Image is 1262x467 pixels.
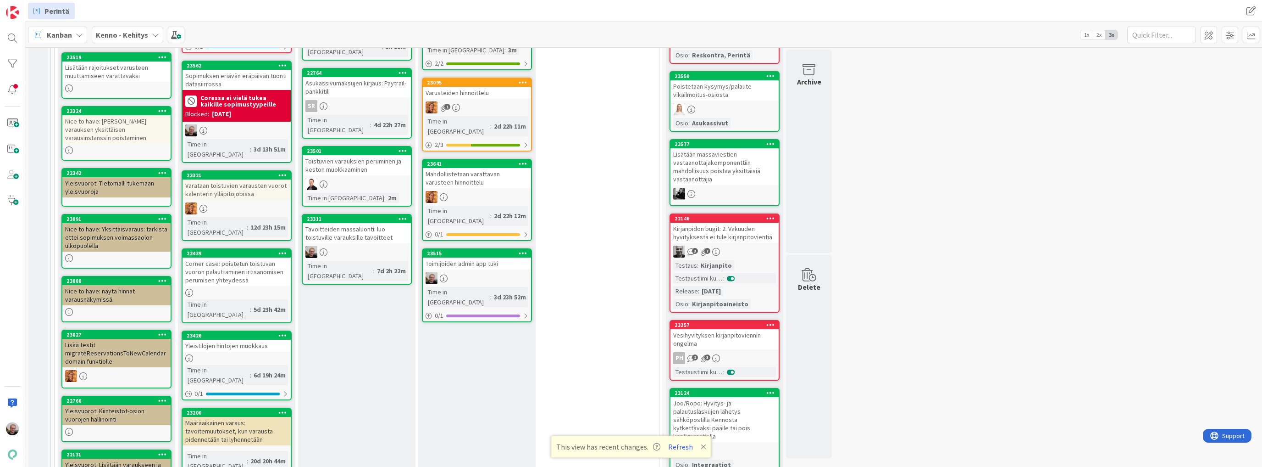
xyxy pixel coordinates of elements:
div: 22766 [66,398,171,404]
div: Time in [GEOGRAPHIC_DATA] [185,217,247,237]
div: 0/1 [423,310,531,321]
div: Testaustiimi kurkkaa [673,367,723,377]
span: 3 [704,354,710,360]
span: 3 [692,248,698,254]
div: 23550Poistetaan kysymys/palaute vikailmoitus-osiosta [670,72,779,101]
div: 23519 [66,54,171,61]
span: : [247,222,248,232]
div: VP [303,178,411,190]
img: Visit kanbanzone.com [6,6,19,19]
div: 23515Toimijoiden admin app tuki [423,249,531,270]
div: TL [423,101,531,113]
div: JH [183,124,291,136]
span: This view has recent changes. [556,441,660,452]
div: Kirjanpito [698,260,734,270]
div: 23439 [187,250,291,257]
div: Mahdollistetaan varattavan varusteen hinnoittelu [423,168,531,188]
span: 0 / 1 [435,230,443,239]
div: 23124 [675,390,779,396]
div: Asukassivumaksujen kirjaus: Paytrail-pankkitili [303,77,411,97]
div: 23439 [183,249,291,258]
div: TL [423,191,531,203]
div: Määräaikainen varaus: tavoitemuutokset, kun varausta pidennetään tai lyhennetään [183,417,291,445]
div: Time in [GEOGRAPHIC_DATA] [426,45,504,55]
div: Toimijoiden admin app tuki [423,258,531,270]
span: : [373,266,375,276]
div: 23257 [675,322,779,328]
div: TL [62,370,171,382]
div: 2/3 [423,139,531,151]
div: JH [670,246,779,258]
div: PH [673,352,685,364]
div: Toistuvien varauksien peruminen ja keston muokkaaminen [303,155,411,175]
span: : [250,370,251,380]
div: Time in [GEOGRAPHIC_DATA] [426,116,490,136]
div: Delete [798,281,820,293]
span: 1x [1080,30,1093,39]
img: SL [673,103,685,115]
div: 23324 [66,108,171,114]
div: 7d 2h 22m [375,266,408,276]
img: KM [673,188,685,200]
div: 23321Varataan toistuvien varausten vuorot kalenterin ylläpitojobissa [183,171,291,200]
button: Refresh [665,441,696,453]
div: Nice to have: Yksittäisvaraus: tarkista ettei sopimuksen voimassaolon ulkopuolella [62,223,171,252]
div: 23095 [427,79,531,86]
span: : [688,118,690,128]
span: 0 / 1 [194,389,203,399]
div: Osio [673,118,688,128]
div: 23550 [670,72,779,80]
div: 23200 [183,409,291,417]
div: 20d 20h 44m [248,456,288,466]
div: 23091Nice to have: Yksittäisvaraus: tarkista ettei sopimuksen voimassaolon ulkopuolella [62,215,171,252]
div: 23641 [427,161,531,167]
div: Time in [GEOGRAPHIC_DATA] [185,139,250,159]
div: 22131 [62,450,171,459]
div: 2d 22h 12m [492,211,528,221]
div: Corner case: poistetun toistuvan vuoron palauttaminen irtisanomisen perumisen yhteydessä [183,258,291,286]
div: 22131 [66,451,171,458]
div: 23562 [187,62,291,69]
div: 4d 22h 27m [371,120,408,130]
div: Sopimuksen eriävän eräpäivän tuonti datasiirrossa [183,70,291,90]
div: Time in [GEOGRAPHIC_DATA] [426,287,490,307]
div: [DATE] [212,109,231,119]
input: Quick Filter... [1127,27,1196,43]
img: JH [673,246,685,258]
div: 23095Varusteiden hinnoittelu [423,79,531,99]
span: : [723,367,725,377]
img: JH [426,272,437,284]
div: KM [670,188,779,200]
div: Kirjanpitoaineisto [690,299,751,309]
div: Release [673,286,698,296]
div: 22766Yleisvuorot: Kiinteistöt-osion vuorojen hallinointi [62,397,171,425]
div: 23321 [183,171,291,180]
div: Reskontra, Perintä [690,50,753,60]
span: Support [19,1,42,12]
div: HJ [670,445,779,457]
span: 2 [692,354,698,360]
div: 23027 [62,331,171,339]
div: 3d 13h 51m [251,144,288,154]
div: 23577 [675,141,779,147]
div: Joo/Ropo: Hyvitys- ja palautuslaskujen lähetys sähköpostilla Kennosta kytkettäväksi päälle tai po... [670,397,779,442]
span: : [490,121,492,131]
div: Blocked: [185,109,209,119]
div: 2m [386,193,399,203]
div: 5d 23h 42m [251,304,288,315]
span: 7 [704,248,710,254]
div: 23257 [670,321,779,329]
div: 23124Joo/Ropo: Hyvitys- ja palautuslaskujen lähetys sähköpostilla Kennosta kytkettäväksi päälle t... [670,389,779,442]
b: Kenno - Kehitys [96,30,148,39]
div: Asukassivut [690,118,731,128]
div: 12d 23h 15m [248,222,288,232]
div: 6d 19h 24m [251,370,288,380]
span: 2x [1093,30,1105,39]
div: Kirjanpidon bugit: 2. Vakuuden hyvityksestä ei tule kirjanpitovientiä [670,223,779,243]
div: 0/1 [423,229,531,240]
img: JH [305,246,317,258]
div: 23577 [670,140,779,148]
div: TL [183,203,291,214]
div: 23257Vesihyvityksen kirjanpitoviennin ongelma [670,321,779,349]
img: JH [6,422,19,435]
